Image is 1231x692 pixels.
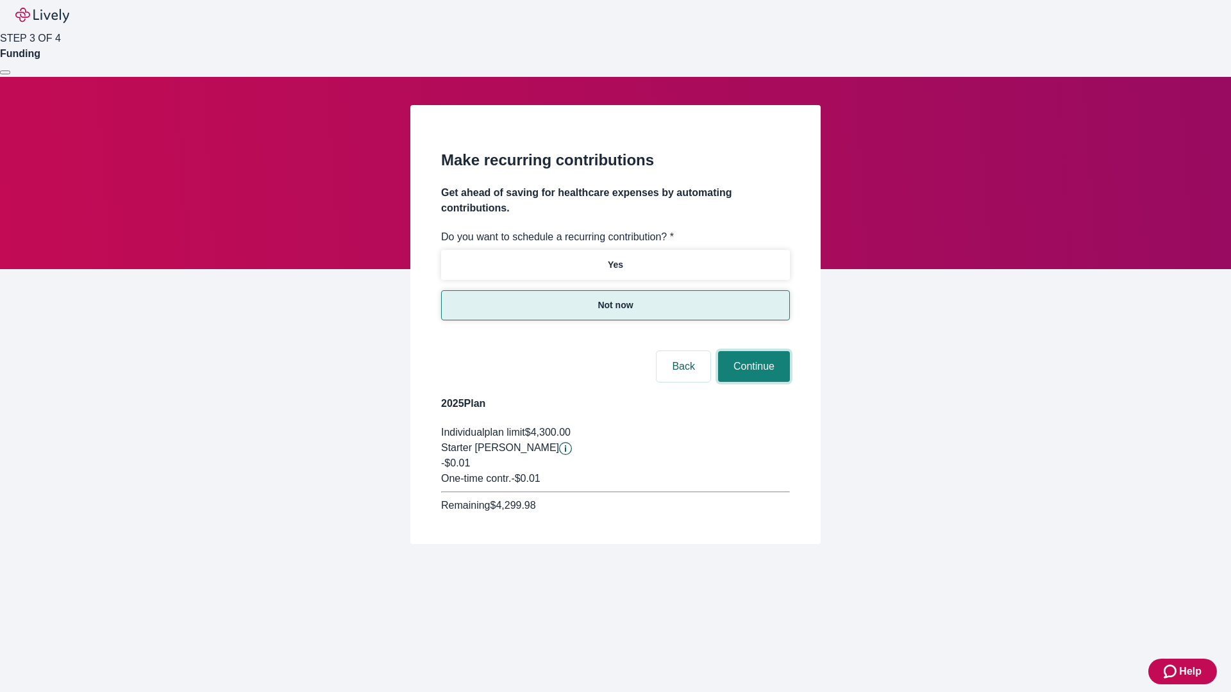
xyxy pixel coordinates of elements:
[441,250,790,280] button: Yes
[511,473,540,484] span: - $0.01
[718,351,790,382] button: Continue
[441,396,790,411] h4: 2025 Plan
[441,473,511,484] span: One-time contr.
[598,299,633,312] p: Not now
[441,500,490,511] span: Remaining
[1148,659,1217,684] button: Zendesk support iconHelp
[441,442,559,453] span: Starter [PERSON_NAME]
[441,427,525,438] span: Individual plan limit
[559,442,572,455] svg: Starter penny details
[441,229,674,245] label: Do you want to schedule a recurring contribution? *
[441,149,790,172] h2: Make recurring contributions
[1179,664,1202,679] span: Help
[441,290,790,320] button: Not now
[490,500,535,511] span: $4,299.98
[559,442,572,455] button: Lively will contribute $0.01 to establish your account
[1164,664,1179,679] svg: Zendesk support icon
[441,185,790,216] h4: Get ahead of saving for healthcare expenses by automating contributions.
[15,8,69,23] img: Lively
[657,351,710,382] button: Back
[608,258,623,272] p: Yes
[441,457,470,468] span: -$0.01
[525,427,571,438] span: $4,300.00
